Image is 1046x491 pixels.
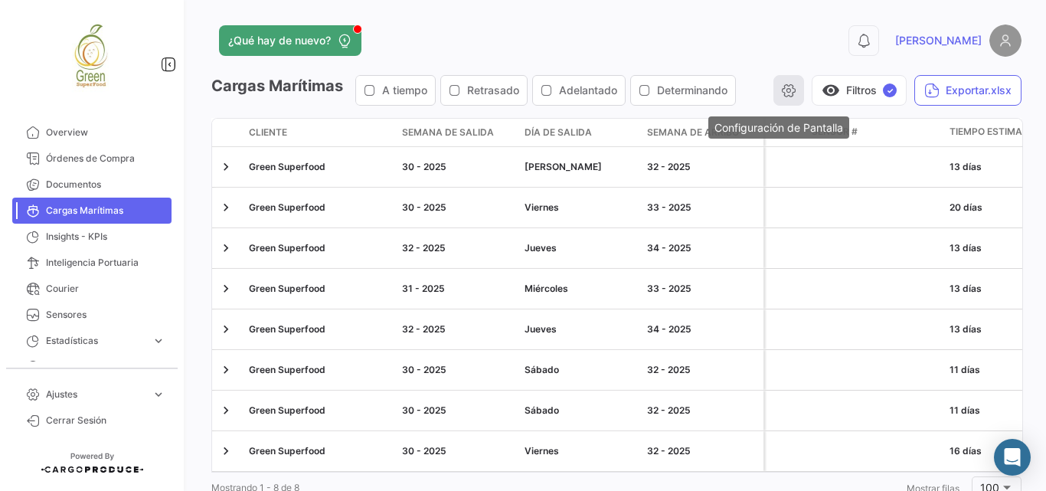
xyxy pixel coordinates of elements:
[895,33,982,48] span: [PERSON_NAME]
[647,444,757,458] div: 32 - 2025
[812,75,907,106] button: visibilityFiltros✓
[12,198,172,224] a: Cargas Marítimas
[218,281,234,296] a: Expand/Collapse Row
[647,322,757,336] div: 34 - 2025
[218,444,234,459] a: Expand/Collapse Row
[647,126,739,139] span: Semana de Arribo
[218,403,234,418] a: Expand/Collapse Row
[402,363,512,377] div: 30 - 2025
[54,18,130,95] img: 82d34080-0056-4c5d-9242-5a2d203e083a.jpeg
[249,283,325,294] span: Green Superfood
[46,334,145,348] span: Estadísticas
[402,444,512,458] div: 30 - 2025
[441,76,527,105] button: Retrasado
[46,388,145,401] span: Ajustes
[559,83,617,98] span: Adelantado
[249,364,325,375] span: Green Superfood
[12,172,172,198] a: Documentos
[657,83,727,98] span: Determinando
[249,201,325,213] span: Green Superfood
[249,126,287,139] span: Cliente
[218,200,234,215] a: Expand/Collapse Row
[249,404,325,416] span: Green Superfood
[12,250,172,276] a: Inteligencia Portuaria
[46,230,165,244] span: Insights - KPIs
[396,119,518,146] datatable-header-cell: Semana de Salida
[994,439,1031,476] div: Abrir Intercom Messenger
[46,282,165,296] span: Courier
[647,282,757,296] div: 33 - 2025
[518,119,641,146] datatable-header-cell: Día de Salida
[46,152,165,165] span: Órdenes de Compra
[218,241,234,256] a: Expand/Collapse Row
[46,360,145,374] span: Herramientas Financieras
[402,241,512,255] div: 32 - 2025
[249,323,325,335] span: Green Superfood
[249,161,325,172] span: Green Superfood
[402,160,512,174] div: 30 - 2025
[822,81,840,100] span: visibility
[211,75,740,106] h3: Cargas Marítimas
[152,388,165,401] span: expand_more
[218,322,234,337] a: Expand/Collapse Row
[914,75,1021,106] button: Exportar.xlsx
[402,404,512,417] div: 30 - 2025
[218,362,234,378] a: Expand/Collapse Row
[12,302,172,328] a: Sensores
[525,363,635,377] div: Sábado
[708,116,849,139] div: Configuración de Pantalla
[12,119,172,146] a: Overview
[533,76,625,105] button: Adelantado
[402,201,512,214] div: 30 - 2025
[402,322,512,336] div: 32 - 2025
[525,322,635,336] div: Jueves
[631,76,735,105] button: Determinando
[219,25,361,56] button: ¿Qué hay de nuevo?
[46,256,165,270] span: Inteligencia Portuaria
[806,119,943,146] datatable-header-cell: Sensor #
[228,33,331,48] span: ¿Qué hay de nuevo?
[525,282,635,296] div: Miércoles
[467,83,519,98] span: Retrasado
[46,178,165,191] span: Documentos
[46,308,165,322] span: Sensores
[356,76,435,105] button: A tiempo
[12,276,172,302] a: Courier
[525,404,635,417] div: Sábado
[152,360,165,374] span: expand_more
[249,242,325,254] span: Green Superfood
[218,159,234,175] a: Expand/Collapse Row
[647,241,757,255] div: 34 - 2025
[647,201,757,214] div: 33 - 2025
[46,126,165,139] span: Overview
[12,146,172,172] a: Órdenes de Compra
[525,241,635,255] div: Jueves
[12,224,172,250] a: Insights - KPIs
[152,334,165,348] span: expand_more
[989,25,1021,57] img: placeholder-user.png
[402,126,494,139] span: Semana de Salida
[46,204,165,218] span: Cargas Marítimas
[647,404,757,417] div: 32 - 2025
[249,445,325,457] span: Green Superfood
[402,282,512,296] div: 31 - 2025
[243,119,396,146] datatable-header-cell: Cliente
[46,414,165,427] span: Cerrar Sesión
[641,119,763,146] datatable-header-cell: Semana de Arribo
[647,363,757,377] div: 32 - 2025
[647,160,757,174] div: 32 - 2025
[525,201,635,214] div: Viernes
[883,83,897,97] span: ✓
[525,160,635,174] div: [PERSON_NAME]
[382,83,427,98] span: A tiempo
[525,444,635,458] div: Viernes
[525,126,592,139] span: Día de Salida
